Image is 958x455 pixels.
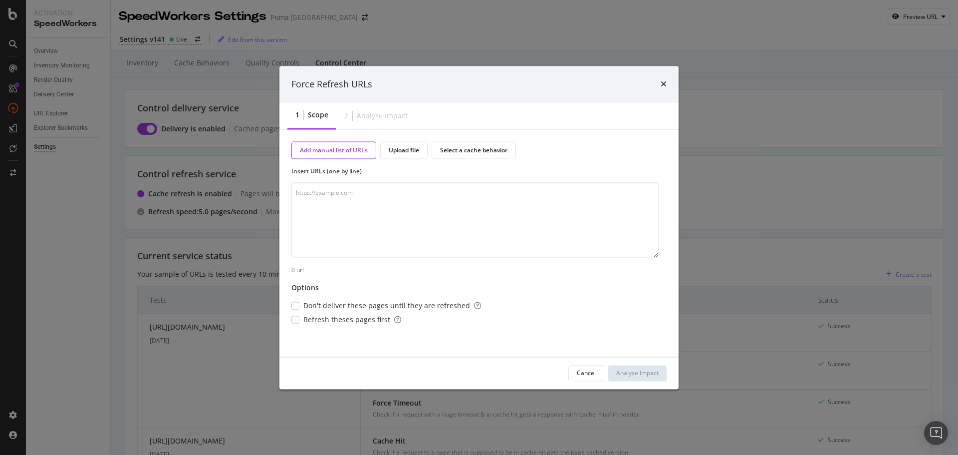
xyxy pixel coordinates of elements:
button: Cancel [568,365,604,381]
label: Insert URLs (one by line) [291,167,659,176]
div: modal [279,66,679,389]
div: Force Refresh URLs [291,78,372,91]
div: Upload file [389,146,419,155]
button: Analyze Impact [608,365,667,381]
div: times [661,78,667,91]
span: Refresh theses pages first [303,315,401,325]
div: Add manual list of URLs [300,146,368,155]
div: Scope [308,110,328,120]
div: Select a cache behavior [440,146,507,155]
span: Don't deliver these pages until they are refreshed [303,301,481,311]
div: Options [291,283,319,293]
div: 1 [295,110,299,120]
div: Analyze Impact [357,111,408,121]
div: Open Intercom Messenger [924,421,948,445]
div: Analyze Impact [616,369,659,377]
div: Cancel [577,369,596,377]
div: 2 [344,111,348,121]
div: 0 url [291,266,667,275]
